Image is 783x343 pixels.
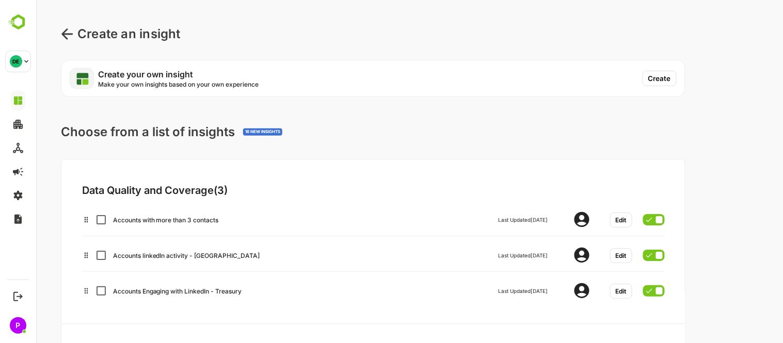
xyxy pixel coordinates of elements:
button: Edit [574,248,596,263]
button: Create [606,71,641,86]
div: Last Updated [DATE] [462,288,512,294]
button: Logout [11,289,25,303]
p: Make your own insights based on your own experience [62,81,225,89]
div: Accounts Engaging with LinkedIn - Treasury [77,287,356,295]
img: BambooboxLogoMark.f1c84d78b4c51b1a7b5f700c9845e183.svg [5,12,31,32]
button: Edit [574,213,596,227]
div: 16 NEW INSIGHTS [209,129,244,135]
button: Edit [574,284,596,299]
div: Last Updated [DATE] [462,217,512,223]
div: Checkbox demoAccounts linkedIn activity - [GEOGRAPHIC_DATA]Last Updated[DATE]Edit [46,244,629,263]
div: DE [10,55,22,68]
div: Checkbox demoAccounts Engaging with LinkedIn - TreasuryLast Updated[DATE]Edit [46,280,629,299]
p: Create your own insight [62,70,225,79]
a: Create [606,71,649,86]
p: Create an insight [41,25,145,43]
div: Accounts with more than 3 contacts [77,216,356,224]
div: Accounts linkedIn activity - [GEOGRAPHIC_DATA] [77,252,356,259]
div: Choose from a list of insights [25,125,246,140]
div: Checkbox demoAccounts with more than 3 contactsLast Updated[DATE]Edit [46,209,629,227]
div: Data Quality and Coverage ( 3 ) [46,184,551,197]
div: P [10,317,26,334]
div: Last Updated [DATE] [462,252,512,258]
